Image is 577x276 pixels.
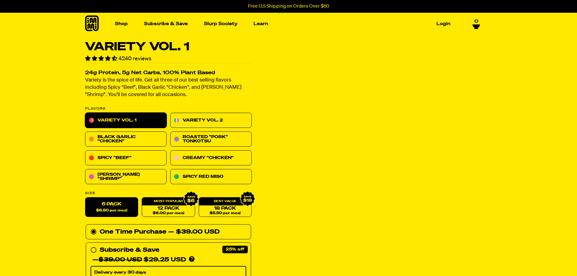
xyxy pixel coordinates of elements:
a: 0 [473,19,480,29]
nav: Main navigation [112,13,453,35]
a: 12 Pack$6.00 per meal [142,198,195,217]
p: Variety is the spice of life. Get all three of our best selling flavors including Spicy "Beef", B... [85,77,252,99]
h1: Variety Vol. 1 [85,41,252,53]
span: $6.00 per meal [152,211,184,215]
label: Size [85,192,252,195]
span: 4.55 stars [85,56,118,62]
a: Variety Vol. 2 [170,113,252,128]
a: Slurp Society [201,19,240,28]
a: Login [434,19,453,28]
div: — $39.00 USD [168,227,220,237]
label: 6 Pack [85,198,138,217]
div: — $29.25 USD [92,255,186,265]
a: Subscribe & Save [141,19,190,28]
a: Roasted "Pork" Tonkotsu [170,132,252,147]
span: 0 [474,19,478,24]
p: Flavors [85,107,252,111]
span: $5.50 per meal [210,211,240,215]
span: 4240 reviews [118,56,151,62]
a: 18 Pack$5.50 per meal [198,198,251,217]
a: [PERSON_NAME] "Shrimp" [85,169,167,185]
a: Learn [251,19,270,28]
del: $39.00 USD [98,257,142,263]
span: $6.50 per meal [96,209,127,213]
a: Spicy "Beef" [85,151,167,166]
h2: 24g Protein, 5g Net Carbs, 100% Plant Based [85,71,252,76]
a: Variety Vol. 1 [85,113,167,128]
div: One Time Purchase [91,227,246,237]
a: Spicy Red Miso [170,169,252,185]
a: Creamy "Chicken" [170,151,252,166]
p: Free U.S Shipping on Orders Over $60 [248,4,329,9]
a: Black Garlic "Chicken" [85,132,167,147]
div: Subscribe & Save [100,245,159,255]
a: Shop [112,19,130,28]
